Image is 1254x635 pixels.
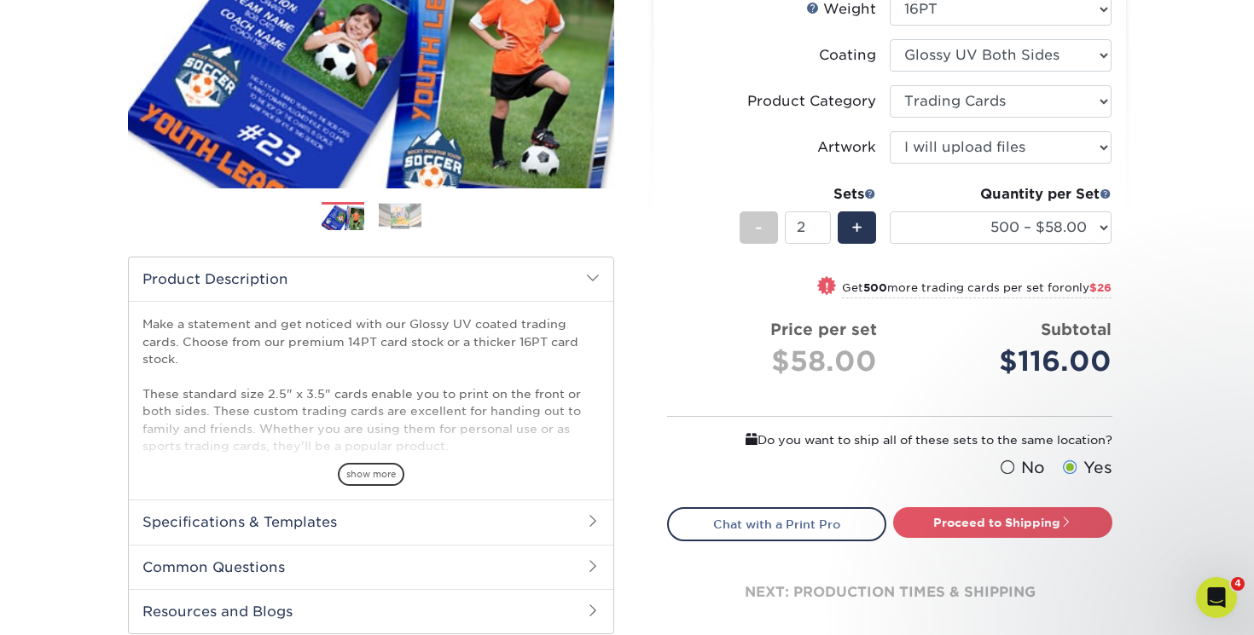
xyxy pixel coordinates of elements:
div: Product Category [747,91,876,112]
span: ! [825,278,829,296]
a: Proceed to Shipping [893,507,1112,538]
h2: Resources and Blogs [129,589,613,633]
div: Sets [740,184,876,205]
span: show more [338,463,404,486]
small: Get more trading cards per set for [842,281,1112,298]
iframe: Intercom live chat [1196,577,1237,618]
div: Quantity per Set [890,184,1112,205]
p: Make a statement and get noticed with our Glossy UV coated trading cards. Choose from our premium... [142,315,600,524]
img: Trading Cards 01 [322,203,364,233]
a: Chat with a Print Pro [667,507,886,541]
span: only [1065,281,1112,294]
strong: 500 [863,281,887,294]
strong: Subtotal [1041,320,1112,338]
span: + [851,215,862,240]
span: - [755,215,763,240]
img: Trading Cards 02 [379,203,421,229]
label: No [996,456,1045,480]
div: Do you want to ship all of these sets to the same location? [667,430,1112,449]
div: Artwork [817,137,876,158]
div: $58.00 [681,341,877,382]
span: $26 [1089,281,1112,294]
label: Yes [1059,456,1112,480]
strong: Price per set [770,320,877,338]
div: $116.00 [903,341,1112,382]
span: 4 [1231,577,1245,591]
div: Coating [819,45,876,66]
h2: Specifications & Templates [129,499,613,544]
h2: Common Questions [129,545,613,589]
h2: Product Description [129,257,613,301]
